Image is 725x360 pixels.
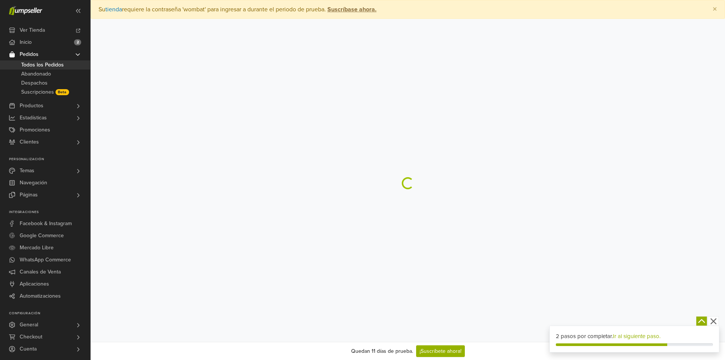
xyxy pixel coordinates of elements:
[21,79,48,88] span: Despachos
[20,36,32,48] span: Inicio
[21,60,64,70] span: Todos los Pedidos
[105,6,122,13] a: tienda
[20,254,71,266] span: WhatsApp Commerce
[20,24,45,36] span: Ver Tienda
[20,278,49,290] span: Aplicaciones
[56,89,69,95] span: Beta
[351,347,413,355] div: Quedan 11 días de prueba.
[20,189,38,201] span: Páginas
[20,331,42,343] span: Checkout
[713,4,717,15] span: ×
[20,266,61,278] span: Canales de Venta
[74,39,81,45] span: 2
[20,124,50,136] span: Promociones
[9,210,90,215] p: Integraciones
[9,157,90,162] p: Personalización
[613,333,660,340] a: Ir al siguiente paso.
[20,343,37,355] span: Cuenta
[21,70,51,79] span: Abandonado
[20,48,39,60] span: Pedidos
[20,136,39,148] span: Clientes
[20,319,38,331] span: General
[20,165,34,177] span: Temas
[20,242,54,254] span: Mercado Libre
[20,100,43,112] span: Productos
[20,230,64,242] span: Google Commerce
[556,332,713,341] div: 2 pasos por completar.
[20,177,47,189] span: Navegación
[20,112,47,124] span: Estadísticas
[20,218,72,230] span: Facebook & Instagram
[9,311,90,316] p: Configuración
[705,0,725,19] button: Close
[326,6,376,13] a: Suscríbase ahora.
[21,88,54,97] span: Suscripciones
[416,345,465,357] a: ¡Suscríbete ahora!
[327,6,376,13] strong: Suscríbase ahora.
[20,290,61,302] span: Automatizaciones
